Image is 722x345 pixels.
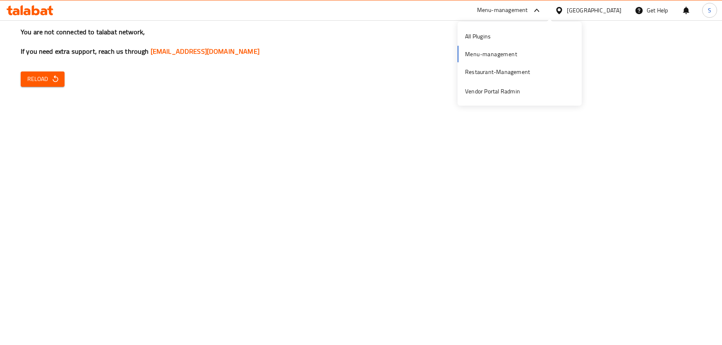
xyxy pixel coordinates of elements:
div: Restaurant-Management [465,67,530,76]
div: Menu-management [477,5,528,15]
button: Reload [21,71,65,87]
div: [GEOGRAPHIC_DATA] [567,6,621,15]
span: S [708,6,711,15]
span: Reload [27,74,58,84]
h3: You are not connected to talabat network, If you need extra support, reach us through [21,27,701,56]
a: [EMAIL_ADDRESS][DOMAIN_NAME] [151,45,259,57]
div: All Plugins [465,32,491,41]
div: Vendor Portal Radmin [465,87,520,96]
